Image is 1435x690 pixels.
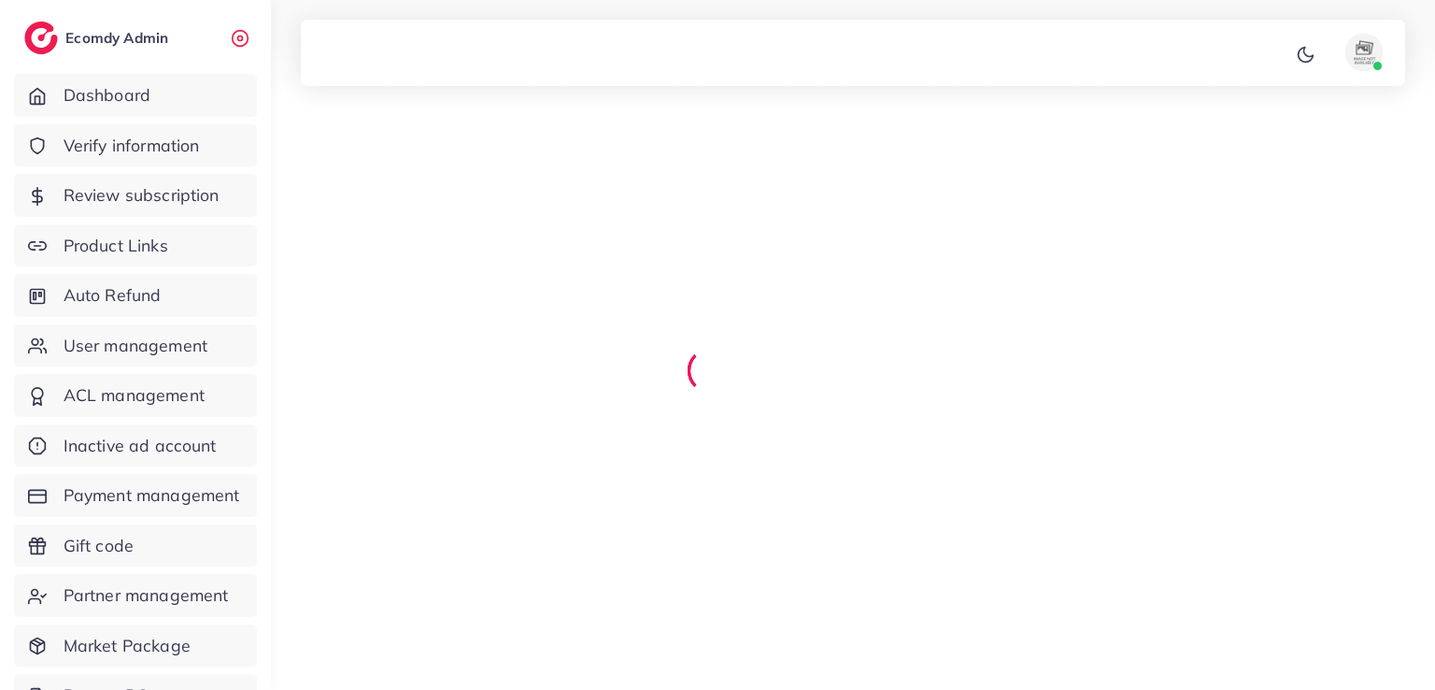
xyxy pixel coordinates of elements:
[64,283,162,308] span: Auto Refund
[14,224,257,267] a: Product Links
[14,574,257,617] a: Partner management
[64,134,200,158] span: Verify information
[14,74,257,117] a: Dashboard
[24,22,58,54] img: logo
[14,324,257,367] a: User management
[64,83,150,108] span: Dashboard
[64,334,207,358] span: User management
[65,29,173,47] h2: Ecomdy Admin
[14,374,257,417] a: ACL management
[64,383,205,408] span: ACL management
[1323,34,1390,71] a: avatar
[14,424,257,467] a: Inactive ad account
[64,583,229,608] span: Partner management
[14,174,257,217] a: Review subscription
[64,634,191,658] span: Market Package
[64,483,240,508] span: Payment management
[64,183,220,208] span: Review subscription
[64,434,217,458] span: Inactive ad account
[14,625,257,668] a: Market Package
[1345,34,1383,71] img: avatar
[14,274,257,317] a: Auto Refund
[14,525,257,568] a: Gift code
[14,124,257,167] a: Verify information
[14,474,257,517] a: Payment management
[64,534,134,558] span: Gift code
[64,234,168,258] span: Product Links
[24,22,173,54] a: logoEcomdy Admin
